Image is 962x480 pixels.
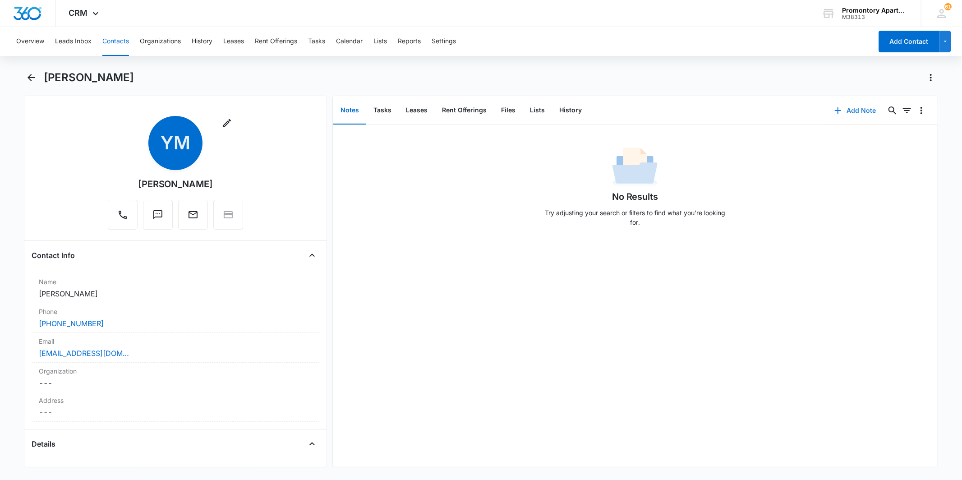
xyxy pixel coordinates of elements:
[333,97,366,125] button: Notes
[305,437,319,451] button: Close
[308,27,325,56] button: Tasks
[16,27,44,56] button: Overview
[223,27,244,56] button: Leases
[900,103,914,118] button: Filters
[32,303,319,333] div: Phone[PHONE_NUMBER]
[842,7,908,14] div: account name
[523,97,552,125] button: Lists
[108,200,138,230] button: Call
[612,145,658,190] img: No Data
[494,97,523,125] button: Files
[178,214,208,222] a: Email
[39,307,312,316] label: Phone
[178,200,208,230] button: Email
[825,100,885,121] button: Add Note
[32,438,55,449] h4: Details
[55,27,92,56] button: Leads Inbox
[69,8,88,18] span: CRM
[39,277,312,286] label: Name
[432,27,456,56] button: Settings
[39,466,312,475] label: Lead Source
[192,27,212,56] button: History
[39,407,312,418] dd: ---
[399,97,435,125] button: Leases
[39,348,129,359] a: [EMAIL_ADDRESS][DOMAIN_NAME]
[140,27,181,56] button: Organizations
[24,70,38,85] button: Back
[39,378,312,388] dd: ---
[540,208,730,227] p: Try adjusting your search or filters to find what you’re looking for.
[143,214,173,222] a: Text
[366,97,399,125] button: Tasks
[914,103,929,118] button: Overflow Menu
[336,27,363,56] button: Calendar
[435,97,494,125] button: Rent Offerings
[885,103,900,118] button: Search...
[552,97,589,125] button: History
[102,27,129,56] button: Contacts
[143,200,173,230] button: Text
[32,363,319,392] div: Organization---
[39,396,312,405] label: Address
[32,273,319,303] div: Name[PERSON_NAME]
[373,27,387,56] button: Lists
[44,71,134,84] h1: [PERSON_NAME]
[148,116,203,170] span: YM
[39,288,312,299] dd: [PERSON_NAME]
[305,248,319,263] button: Close
[612,190,658,203] h1: No Results
[32,333,319,363] div: Email[EMAIL_ADDRESS][DOMAIN_NAME]
[108,214,138,222] a: Call
[32,250,75,261] h4: Contact Info
[944,3,952,10] div: notifications count
[32,392,319,422] div: Address---
[39,366,312,376] label: Organization
[879,31,939,52] button: Add Contact
[138,177,213,191] div: [PERSON_NAME]
[39,318,104,329] a: [PHONE_NUMBER]
[39,337,312,346] label: Email
[842,14,908,20] div: account id
[944,3,952,10] span: 61
[398,27,421,56] button: Reports
[255,27,297,56] button: Rent Offerings
[924,70,938,85] button: Actions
